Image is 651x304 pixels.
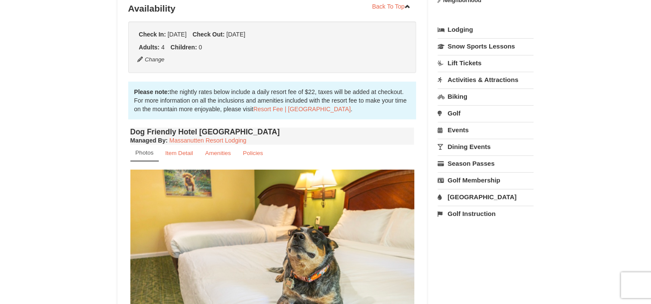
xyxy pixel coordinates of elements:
a: Resort Fee | [GEOGRAPHIC_DATA] [253,106,351,112]
a: Massanutten Resort Lodging [170,137,247,144]
span: [DATE] [226,31,245,38]
a: Snow Sports Lessons [438,38,534,54]
strong: Please note: [134,88,170,95]
small: Amenities [205,150,231,156]
a: Policies [237,145,268,161]
a: Golf [438,105,534,121]
a: Lodging [438,22,534,37]
a: [GEOGRAPHIC_DATA] [438,189,534,205]
div: the nightly rates below include a daily resort fee of $22, taxes will be added at checkout. For m... [128,82,417,119]
a: Season Passes [438,155,534,171]
a: Events [438,122,534,138]
strong: Adults: [139,44,160,51]
small: Policies [243,150,263,156]
span: Managed By [130,137,166,144]
strong: Check Out: [192,31,225,38]
button: Change [137,55,165,64]
a: Dining Events [438,139,534,155]
strong: Children: [170,44,197,51]
a: Lift Tickets [438,55,534,71]
a: Golf Membership [438,172,534,188]
small: Photos [136,149,154,156]
strong: : [130,137,168,144]
span: 4 [161,44,165,51]
a: Activities & Attractions [438,72,534,88]
a: Photos [130,145,159,161]
strong: Check In: [139,31,166,38]
a: Amenities [200,145,237,161]
span: [DATE] [167,31,186,38]
a: Golf Instruction [438,206,534,222]
a: Biking [438,88,534,104]
h4: Dog Friendly Hotel [GEOGRAPHIC_DATA] [130,128,414,136]
span: 0 [199,44,202,51]
small: Item Detail [165,150,193,156]
a: Item Detail [160,145,199,161]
